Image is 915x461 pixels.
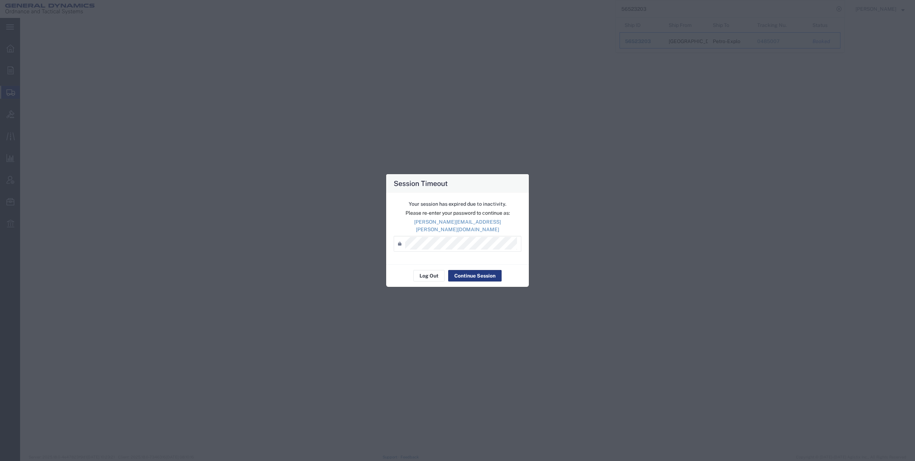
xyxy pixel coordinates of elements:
p: Please re-enter your password to continue as: [394,209,521,217]
button: Log Out [413,270,445,281]
p: Your session has expired due to inactivity. [394,200,521,208]
button: Continue Session [448,270,502,281]
h4: Session Timeout [394,178,448,188]
p: [PERSON_NAME][EMAIL_ADDRESS][PERSON_NAME][DOMAIN_NAME] [394,218,521,233]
